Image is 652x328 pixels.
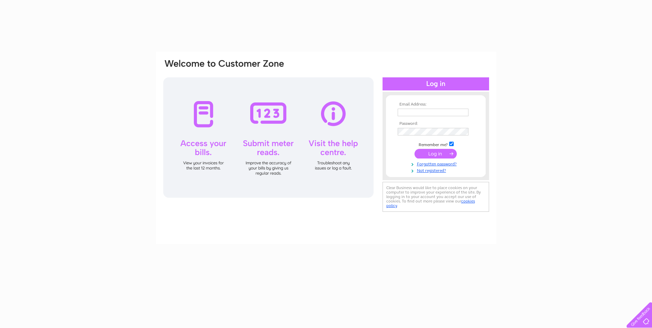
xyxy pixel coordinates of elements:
[396,141,476,147] td: Remember me?
[415,149,457,158] input: Submit
[398,160,476,167] a: Forgotten password?
[398,167,476,173] a: Not registered?
[383,182,489,212] div: Clear Business would like to place cookies on your computer to improve your experience of the sit...
[396,121,476,126] th: Password:
[396,102,476,107] th: Email Address:
[386,199,475,208] a: cookies policy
